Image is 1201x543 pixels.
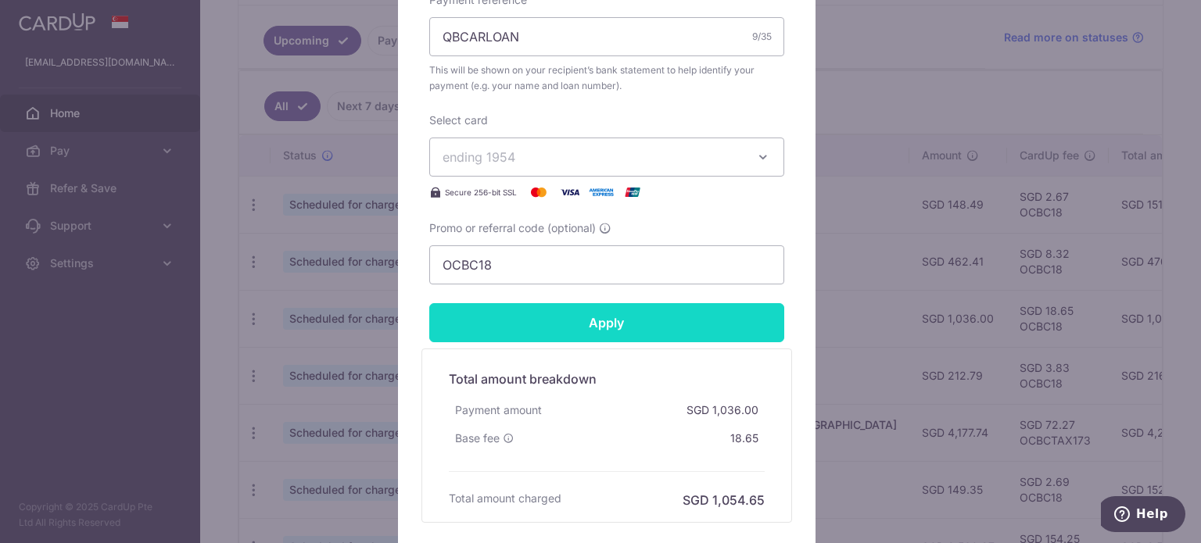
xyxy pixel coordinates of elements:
[429,303,784,342] input: Apply
[449,396,548,424] div: Payment amount
[445,186,517,198] span: Secure 256-bit SSL
[752,29,772,45] div: 9/35
[1101,496,1185,535] iframe: Opens a widget where you can find more information
[429,63,784,94] span: This will be shown on your recipient’s bank statement to help identify your payment (e.g. your na...
[449,491,561,506] h6: Total amount charged
[680,396,765,424] div: SGD 1,036.00
[523,183,554,202] img: Mastercard
[429,113,488,128] label: Select card
[443,149,515,165] span: ending 1954
[617,183,648,202] img: UnionPay
[429,220,596,236] span: Promo or referral code (optional)
[724,424,765,452] div: 18.65
[586,183,617,202] img: American Express
[429,138,784,177] button: ending 1954
[449,370,765,388] h5: Total amount breakdown
[455,430,500,446] span: Base fee
[554,183,586,202] img: Visa
[683,491,765,509] h6: SGD 1,054.65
